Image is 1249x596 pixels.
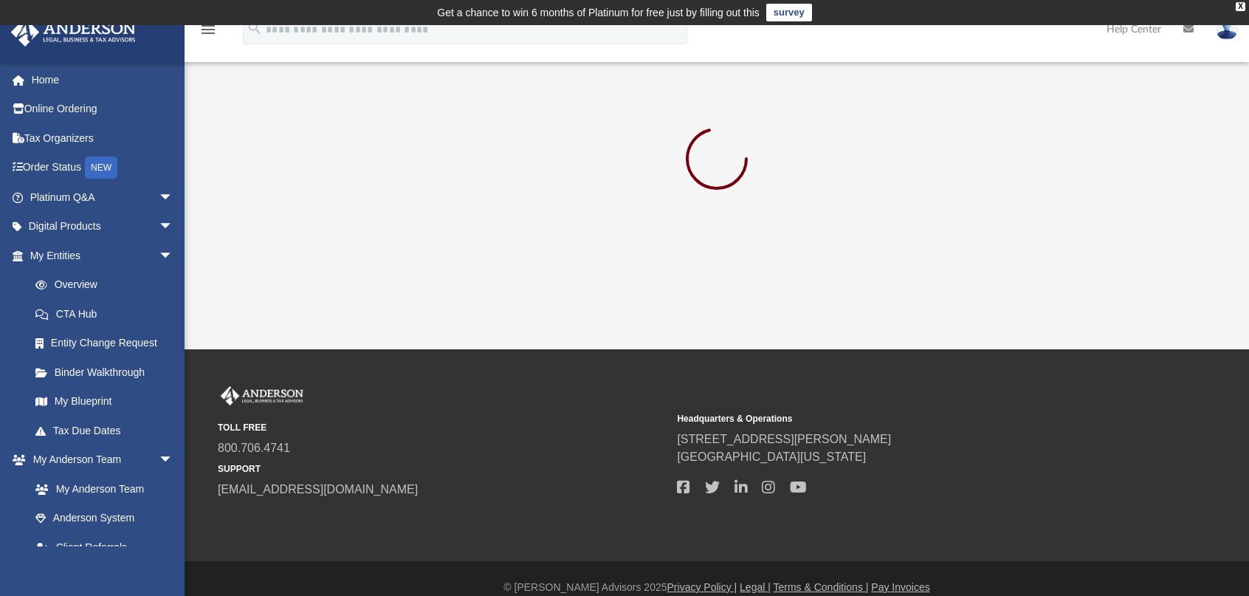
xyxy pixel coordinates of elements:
a: Binder Walkthrough [21,357,196,387]
a: Overview [21,270,196,300]
a: Digital Productsarrow_drop_down [10,212,196,242]
a: [GEOGRAPHIC_DATA][US_STATE] [677,451,866,463]
a: Online Ordering [10,95,196,124]
div: close [1236,2,1245,11]
div: © [PERSON_NAME] Advisors 2025 [185,580,1249,595]
a: Tax Organizers [10,123,196,153]
a: Order StatusNEW [10,153,196,183]
a: Home [10,65,196,95]
a: survey [766,4,812,21]
a: Legal | [740,581,771,593]
a: My Entitiesarrow_drop_down [10,241,196,270]
a: Platinum Q&Aarrow_drop_down [10,182,196,212]
div: Get a chance to win 6 months of Platinum for free just by filling out this [437,4,760,21]
img: Anderson Advisors Platinum Portal [218,386,306,405]
a: [STREET_ADDRESS][PERSON_NAME] [677,433,891,445]
span: arrow_drop_down [159,182,188,213]
i: menu [199,21,217,38]
a: Anderson System [21,504,188,533]
img: User Pic [1216,18,1238,40]
a: My Blueprint [21,387,188,417]
span: arrow_drop_down [159,241,188,271]
a: Entity Change Request [21,329,196,358]
small: TOLL FREE [218,421,667,434]
a: Privacy Policy | [667,581,737,593]
small: SUPPORT [218,462,667,476]
img: Anderson Advisors Platinum Portal [7,18,140,47]
span: arrow_drop_down [159,445,188,476]
div: NEW [85,157,117,179]
i: search [247,20,263,36]
a: My Anderson Team [21,474,181,504]
small: Headquarters & Operations [677,412,1126,425]
a: Pay Invoices [871,581,929,593]
a: menu [199,28,217,38]
a: Terms & Conditions | [774,581,869,593]
a: [EMAIL_ADDRESS][DOMAIN_NAME] [218,483,418,496]
a: CTA Hub [21,299,196,329]
a: 800.706.4741 [218,442,290,454]
a: Tax Due Dates [21,416,196,445]
a: My Anderson Teamarrow_drop_down [10,445,188,475]
span: arrow_drop_down [159,212,188,242]
a: Client Referrals [21,532,188,562]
